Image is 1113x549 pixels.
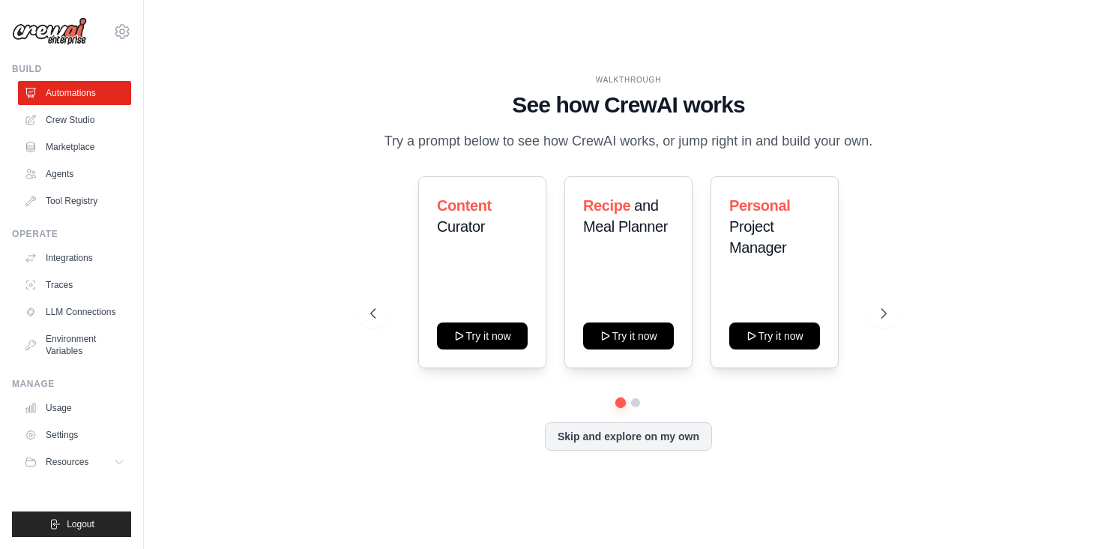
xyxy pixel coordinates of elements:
[583,197,630,214] span: Recipe
[18,189,131,213] a: Tool Registry
[437,197,492,214] span: Content
[729,322,820,349] button: Try it now
[18,135,131,159] a: Marketplace
[67,518,94,530] span: Logout
[18,300,131,324] a: LLM Connections
[376,130,880,152] p: Try a prompt below to see how CrewAI works, or jump right in and build your own.
[18,108,131,132] a: Crew Studio
[1038,477,1113,549] iframe: Chat Widget
[12,378,131,390] div: Manage
[18,423,131,447] a: Settings
[18,450,131,474] button: Resources
[18,273,131,297] a: Traces
[370,74,887,85] div: WALKTHROUGH
[12,511,131,537] button: Logout
[18,246,131,270] a: Integrations
[583,322,674,349] button: Try it now
[437,218,485,235] span: Curator
[18,327,131,363] a: Environment Variables
[46,456,88,468] span: Resources
[545,422,712,451] button: Skip and explore on my own
[729,197,790,214] span: Personal
[18,162,131,186] a: Agents
[18,81,131,105] a: Automations
[18,396,131,420] a: Usage
[437,322,528,349] button: Try it now
[12,17,87,46] img: Logo
[729,218,786,256] span: Project Manager
[12,228,131,240] div: Operate
[12,63,131,75] div: Build
[370,91,887,118] h1: See how CrewAI works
